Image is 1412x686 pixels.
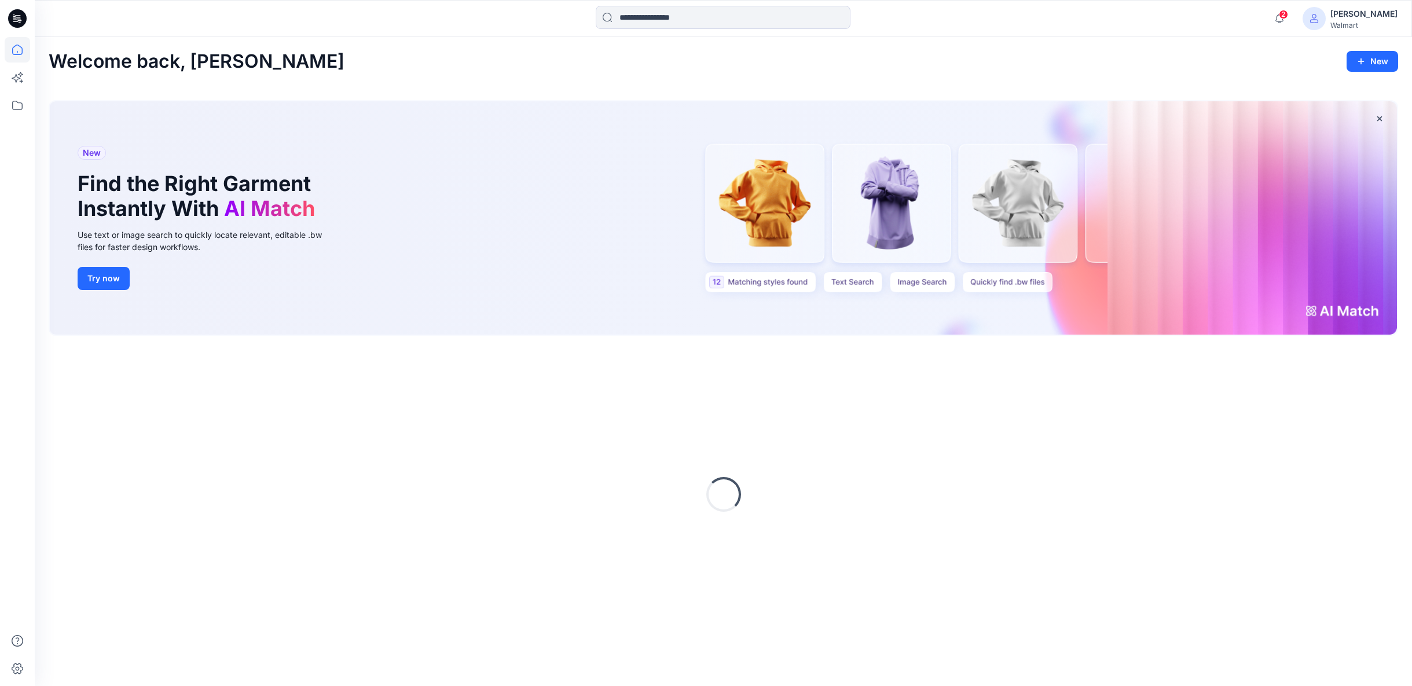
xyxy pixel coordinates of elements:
[224,196,315,221] span: AI Match
[78,267,130,290] button: Try now
[78,171,321,221] h1: Find the Right Garment Instantly With
[83,146,101,160] span: New
[1279,10,1288,19] span: 2
[49,51,344,72] h2: Welcome back, [PERSON_NAME]
[78,229,338,253] div: Use text or image search to quickly locate relevant, editable .bw files for faster design workflows.
[1330,21,1398,30] div: Walmart
[1347,51,1398,72] button: New
[1330,7,1398,21] div: [PERSON_NAME]
[1310,14,1319,23] svg: avatar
